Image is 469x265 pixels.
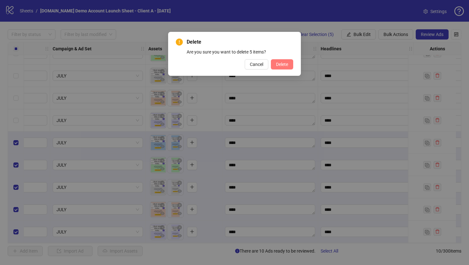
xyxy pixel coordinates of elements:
[271,59,293,69] button: Delete
[176,39,183,46] span: exclamation-circle
[187,48,293,55] div: Are you sure you want to delete 5 items?
[245,59,268,69] button: Cancel
[187,38,293,46] span: Delete
[276,62,288,67] span: Delete
[250,62,263,67] span: Cancel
